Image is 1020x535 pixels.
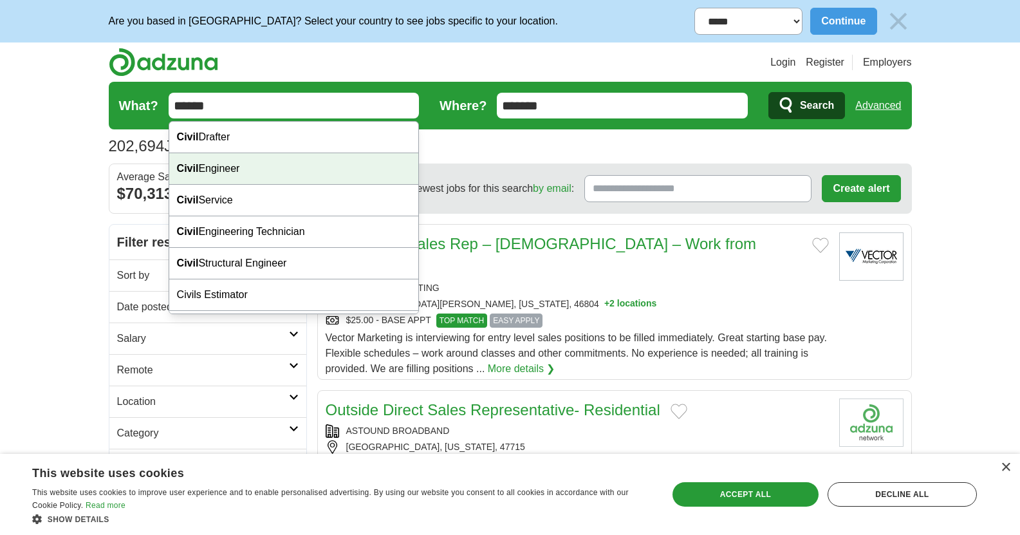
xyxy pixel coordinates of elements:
span: Vector Marketing is interviewing for entry level sales positions to be filled immediately. Great ... [326,332,827,374]
strong: Civil [177,163,199,174]
div: Civils Estimator [169,279,419,311]
button: Continue [810,8,876,35]
a: Category [109,417,306,449]
div: $25.00 - BASE APPT [326,314,829,328]
strong: Civil [177,194,199,205]
button: +2 locations [604,297,656,311]
img: Adzuna logo [109,48,218,77]
div: Decline all [828,482,977,507]
a: Location [109,386,306,417]
label: Where? [440,96,487,115]
span: EASY APPLY [490,314,542,328]
a: by email [533,183,571,194]
span: Search [800,93,834,118]
img: Company logo [839,399,904,447]
a: Login [770,55,795,70]
label: What? [119,96,158,115]
h2: Remote [117,362,289,378]
a: Advanced [855,93,901,118]
a: Employers [863,55,912,70]
button: Create alert [822,175,900,202]
div: Service [169,185,419,216]
div: Drafter [169,122,419,153]
h1: Jobs in [US_STATE] [109,137,304,155]
div: Close [1001,463,1010,473]
span: This website uses cookies to improve user experience and to enable personalised advertising. By u... [32,488,629,510]
img: Vector Marketing logo [839,232,904,281]
h2: Category [117,426,289,441]
p: Are you based in [GEOGRAPHIC_DATA]? Select your country to see jobs specific to your location. [109,14,558,29]
strong: Civil [177,258,199,268]
strong: Civil [177,131,199,142]
a: Salary [109,323,306,354]
div: Average Salary [117,172,299,182]
span: + [604,297,609,311]
div: ASTOUND BROADBAND [326,424,829,438]
div: Engineering Technician [169,216,419,248]
h2: Date posted [117,299,289,315]
a: Sort by [109,259,306,291]
h2: Salary [117,331,289,346]
span: Receive the newest jobs for this search : [354,181,574,196]
div: [GEOGRAPHIC_DATA], [US_STATE], 47715 [326,440,829,454]
span: 202,694 [109,135,165,158]
h2: Sort by [117,268,289,283]
a: Date posted [109,291,306,323]
button: Search [768,92,845,119]
div: Civils Supervisor [169,311,419,343]
div: This website uses cookies [32,462,617,481]
button: Add to favorite jobs [812,238,829,253]
a: Company [109,449,306,480]
span: Show details [48,515,109,524]
div: [GEOGRAPHIC_DATA][PERSON_NAME], [US_STATE], 46804 [326,297,829,311]
span: TOP MATCH [436,314,487,328]
a: More details ❯ [488,361,555,377]
a: Read more, opens a new window [86,501,125,510]
strong: Civil [177,226,199,237]
a: Register [806,55,844,70]
img: icon_close_no_bg.svg [885,8,912,35]
div: Structural Engineer [169,248,419,279]
div: Engineer [169,153,419,185]
a: Remote [109,354,306,386]
div: Show details [32,512,649,525]
a: Outside Direct Sales Representative- Residential [326,401,660,418]
h2: Location [117,394,289,409]
a: Entry Level Sales Rep – [DEMOGRAPHIC_DATA] – Work from Home [326,235,757,276]
div: Accept all [672,482,819,507]
div: $70,313 [117,182,299,205]
h2: Filter results [109,225,306,259]
button: Add to favorite jobs [671,404,687,419]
